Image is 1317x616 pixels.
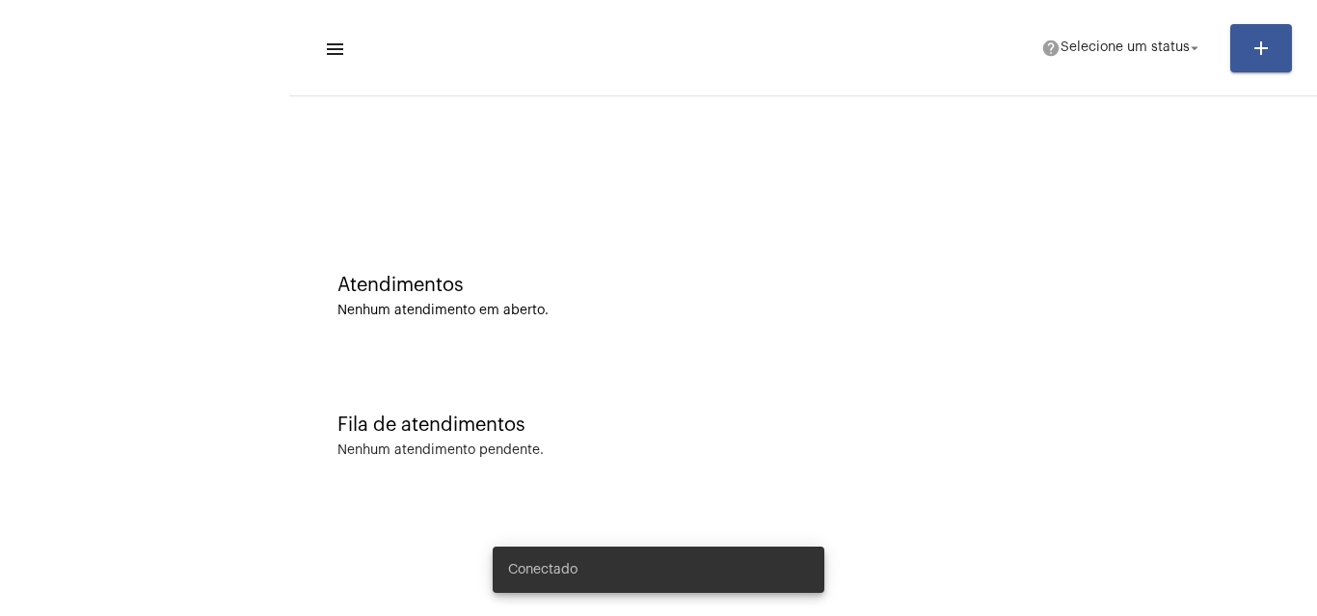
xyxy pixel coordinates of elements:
[508,560,578,579] span: Conectado
[1250,37,1273,60] mat-icon: add
[337,275,1269,296] div: Atendimentos
[1030,29,1215,67] button: Selecione um status
[324,38,343,61] mat-icon: sidenav icon
[1061,41,1190,55] span: Selecione um status
[1041,39,1061,58] mat-icon: help
[337,415,1269,436] div: Fila de atendimentos
[337,443,544,458] div: Nenhum atendimento pendente.
[1186,40,1203,57] mat-icon: arrow_drop_down
[337,304,1269,318] div: Nenhum atendimento em aberto.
